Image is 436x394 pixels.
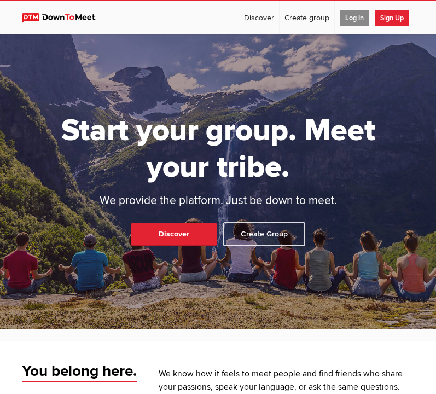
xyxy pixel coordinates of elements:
a: Discover [239,1,279,34]
a: Log In [335,1,374,34]
a: Sign Up [375,1,414,34]
img: DownToMeet [22,13,106,23]
span: You belong here. [22,361,137,382]
a: Create Group [223,222,305,246]
a: Discover [131,223,217,246]
span: Sign Up [375,10,409,26]
span: Log In [340,10,369,26]
a: Create group [280,1,334,34]
h1: Start your group. Meet your tribe. [40,112,396,186]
